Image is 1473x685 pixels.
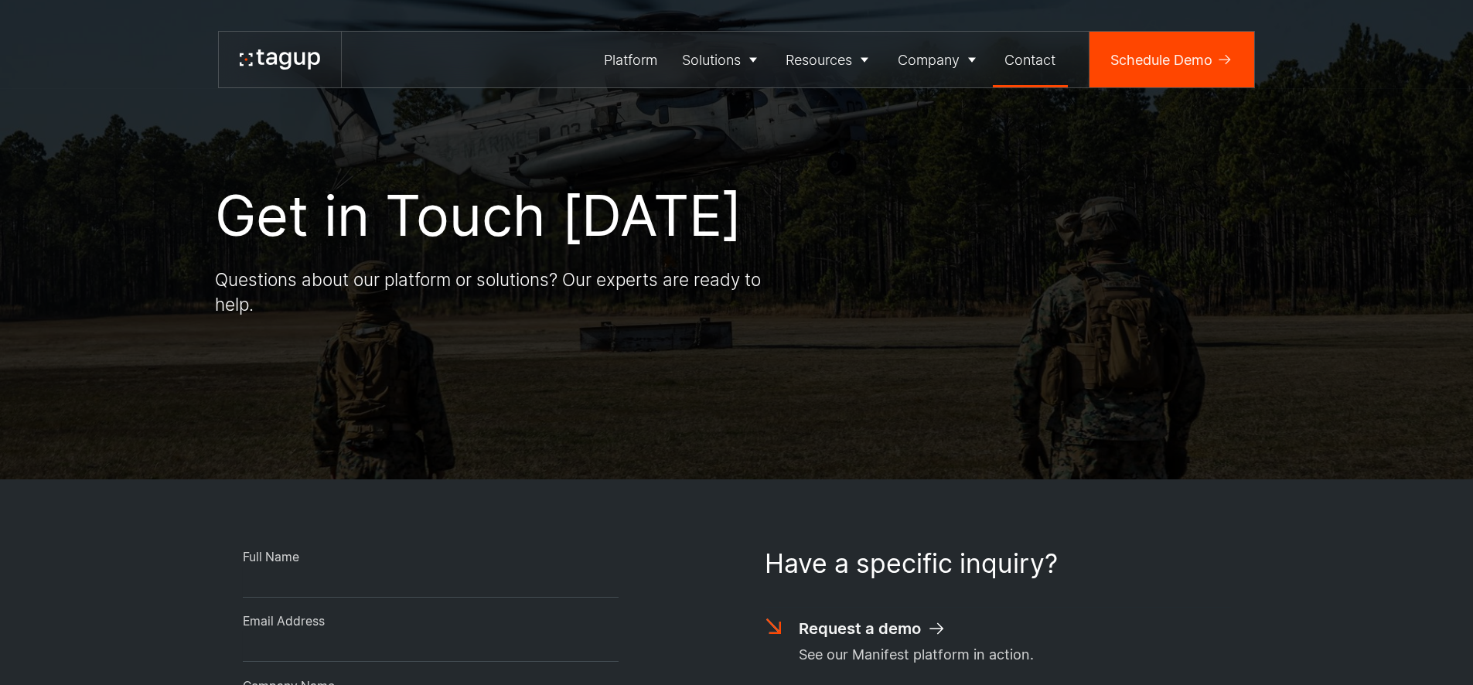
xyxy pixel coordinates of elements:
[774,32,886,87] a: Resources
[993,32,1069,87] a: Contact
[1004,49,1055,70] div: Contact
[799,617,921,639] div: Request a demo
[215,268,772,316] p: Questions about our platform or solutions? Our experts are ready to help.
[682,49,741,70] div: Solutions
[215,184,742,247] h1: Get in Touch [DATE]
[1089,32,1254,87] a: Schedule Demo
[799,617,946,639] a: Request a demo
[604,49,657,70] div: Platform
[592,32,670,87] a: Platform
[765,549,1231,579] h1: Have a specific inquiry?
[243,613,619,630] div: Email Address
[243,549,619,566] div: Full Name
[670,32,774,87] a: Solutions
[885,32,993,87] a: Company
[799,644,1034,665] div: See our Manifest platform in action.
[1110,49,1212,70] div: Schedule Demo
[786,49,852,70] div: Resources
[898,49,960,70] div: Company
